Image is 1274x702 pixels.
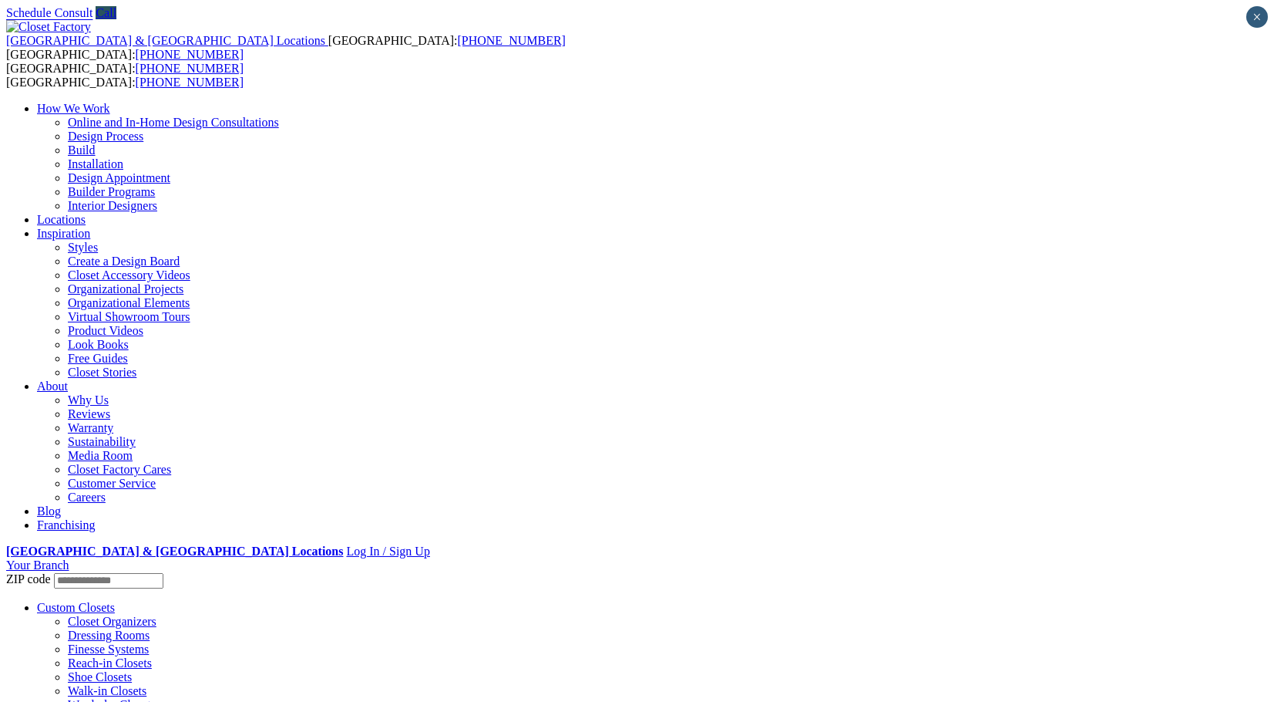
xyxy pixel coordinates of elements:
a: About [37,380,68,393]
a: Closet Stories [68,366,136,379]
a: Closet Organizers [68,615,156,628]
a: Look Books [68,338,129,351]
a: Product Videos [68,324,143,337]
a: Media Room [68,449,133,462]
a: Inspiration [37,227,90,240]
a: [PHONE_NUMBER] [136,62,244,75]
a: Online and In-Home Design Consultations [68,116,279,129]
span: [GEOGRAPHIC_DATA]: [GEOGRAPHIC_DATA]: [6,34,566,61]
a: Your Branch [6,559,69,572]
a: Styles [68,241,98,254]
a: Virtual Showroom Tours [68,310,190,323]
a: Sustainability [68,435,136,448]
a: Dressing Rooms [68,629,150,642]
a: Build [68,143,96,157]
a: Custom Closets [37,601,115,614]
a: Blog [37,505,61,518]
a: [PHONE_NUMBER] [136,76,244,89]
a: Builder Programs [68,185,155,198]
a: Organizational Elements [68,296,190,309]
a: How We Work [37,102,110,115]
a: Reviews [68,407,110,420]
a: Customer Service [68,477,156,490]
a: Create a Design Board [68,255,180,268]
span: ZIP code [6,572,51,586]
a: Installation [68,157,123,170]
a: Reach-in Closets [68,656,152,670]
a: Franchising [37,518,96,532]
img: Closet Factory [6,20,91,34]
a: Design Appointment [68,171,170,184]
a: Interior Designers [68,199,157,212]
a: Closet Factory Cares [68,463,171,476]
span: [GEOGRAPHIC_DATA]: [GEOGRAPHIC_DATA]: [6,62,244,89]
a: [GEOGRAPHIC_DATA] & [GEOGRAPHIC_DATA] Locations [6,545,343,558]
a: Call [96,6,116,19]
a: Free Guides [68,352,128,365]
a: Design Process [68,130,143,143]
a: Locations [37,213,86,226]
a: [GEOGRAPHIC_DATA] & [GEOGRAPHIC_DATA] Locations [6,34,328,47]
a: Schedule Consult [6,6,92,19]
a: Warranty [68,421,113,434]
a: [PHONE_NUMBER] [136,48,244,61]
a: Log In / Sign Up [346,545,429,558]
a: Shoe Closets [68,670,132,683]
a: Why Us [68,393,109,407]
a: Closet Accessory Videos [68,268,190,282]
button: Close [1246,6,1268,28]
span: [GEOGRAPHIC_DATA] & [GEOGRAPHIC_DATA] Locations [6,34,325,47]
a: Organizational Projects [68,282,183,295]
a: [PHONE_NUMBER] [457,34,565,47]
a: Careers [68,491,106,504]
a: Walk-in Closets [68,684,146,697]
a: Finesse Systems [68,643,149,656]
input: Enter your Zip code [54,573,163,589]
